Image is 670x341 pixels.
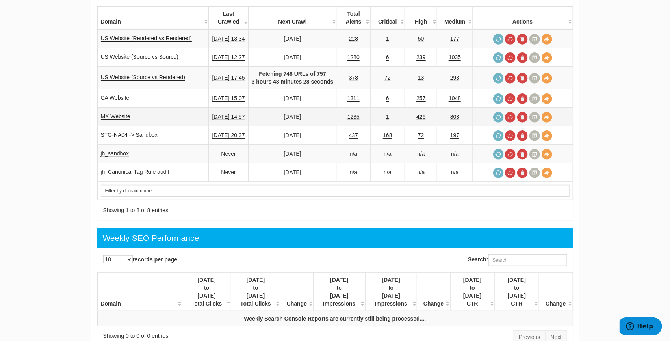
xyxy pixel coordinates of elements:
[517,73,528,84] a: Delete most recent audit
[450,114,459,120] a: 808
[437,7,473,30] th: Medium: activate to sort column descending
[517,52,528,63] a: Delete most recent audit
[209,145,248,163] td: Never
[386,95,389,102] a: 6
[542,34,552,45] a: View Domain Overview
[248,7,337,30] th: Next Crawl: activate to sort column descending
[182,273,231,311] th: 07/26/2025 to 08/01/2025 Total Clicks : activate to sort column descending
[370,163,405,182] td: n/a
[349,132,358,139] a: 437
[473,7,573,30] th: Actions: activate to sort column ascending
[505,168,516,178] a: Cancel in-progress audit
[212,95,245,102] a: [DATE] 15:07
[97,273,182,311] th: Domain: activate to sort column ascending
[542,112,552,123] a: View Domain Overview
[212,114,245,120] a: [DATE] 14:57
[517,168,528,178] a: Delete most recent audit
[248,163,337,182] td: [DATE]
[542,93,552,104] a: View Domain Overview
[212,54,245,61] a: [DATE] 12:27
[337,163,370,182] td: n/a
[101,35,192,42] a: US Website (Rendered vs Rendered)
[337,7,370,30] th: Total Alerts: activate to sort column descending
[517,149,528,160] a: Delete most recent audit
[493,130,504,141] span: Request a crawl
[529,93,540,104] a: Crawl History
[349,75,358,81] a: 378
[101,54,178,60] a: US Website (Source vs Source)
[212,35,245,42] a: [DATE] 13:34
[505,34,516,45] a: Cancel in-progress audit
[386,35,389,42] a: 1
[347,95,360,102] a: 1311
[416,54,425,61] a: 239
[248,89,337,108] td: [DATE]
[103,232,199,244] div: Weekly SEO Performance
[417,273,451,311] th: Change : activate to sort column ascending
[620,317,662,337] iframe: Opens a widget where you can find more information
[505,112,516,123] a: Cancel in-progress audit
[280,273,314,311] th: Change : activate to sort column ascending
[450,132,459,139] a: 197
[529,149,540,160] a: Crawl History
[101,185,570,197] input: Search
[468,254,567,266] label: Search:
[101,169,169,175] a: jh_Canonical Tag Rule audit
[212,132,245,139] a: [DATE] 20:37
[386,114,389,120] a: 1
[449,95,461,102] a: 1048
[101,95,130,101] a: CA Website
[450,75,459,81] a: 293
[542,168,552,178] a: View Domain Overview
[103,255,133,263] select: records per page
[370,145,405,163] td: n/a
[405,7,437,30] th: High: activate to sort column descending
[101,132,158,138] a: STG-NA04 -> Sandbox
[449,54,461,61] a: 1035
[493,34,504,45] a: Request a crawl
[314,273,365,311] th: 07/26/2025 to 08/01/2025 Impressions : activate to sort column ascending
[103,332,325,340] div: Showing 0 to 0 of 0 entries
[386,54,389,61] a: 6
[529,73,540,84] a: Crawl History
[517,93,528,104] a: Delete most recent audit
[365,273,417,311] th: 08/02/2025 to 08/08/2025 Impressions : activate to sort column ascending
[248,48,337,67] td: [DATE]
[493,73,504,84] a: Request a crawl
[347,114,360,120] a: 1235
[405,163,437,182] td: n/a
[529,34,540,45] a: Crawl History
[337,145,370,163] td: n/a
[493,149,504,160] a: Request a crawl
[495,273,539,311] th: 08/02/2025 to 08/08/2025 CTR : activate to sort column ascending
[370,7,405,30] th: Critical: activate to sort column descending
[493,112,504,123] a: Request a crawl
[542,149,552,160] a: View Domain Overview
[505,52,516,63] a: Cancel in-progress audit
[418,35,424,42] a: 50
[542,130,552,141] a: View Domain Overview
[101,113,130,120] a: MX Website
[437,163,473,182] td: n/a
[97,7,209,30] th: Domain: activate to sort column ascending
[505,130,516,141] a: Cancel in-progress audit
[248,108,337,126] td: [DATE]
[248,29,337,48] td: [DATE]
[529,130,540,141] a: Crawl History
[517,112,528,123] a: Delete most recent audit
[529,112,540,123] a: Crawl History
[349,35,358,42] a: 228
[529,168,540,178] a: Crawl History
[209,7,248,30] th: Last Crawled: activate to sort column ascending
[248,145,337,163] td: [DATE]
[493,93,504,104] a: Request a crawl
[212,75,245,81] a: [DATE] 17:45
[539,273,573,311] th: Change : activate to sort column ascending
[209,163,248,182] td: Never
[437,145,473,163] td: n/a
[248,126,337,145] td: [DATE]
[103,255,178,263] label: records per page
[493,168,504,178] span: Request a crawl
[231,273,280,311] th: 08/02/2025 to 08/08/2025 Total Clicks : activate to sort column ascending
